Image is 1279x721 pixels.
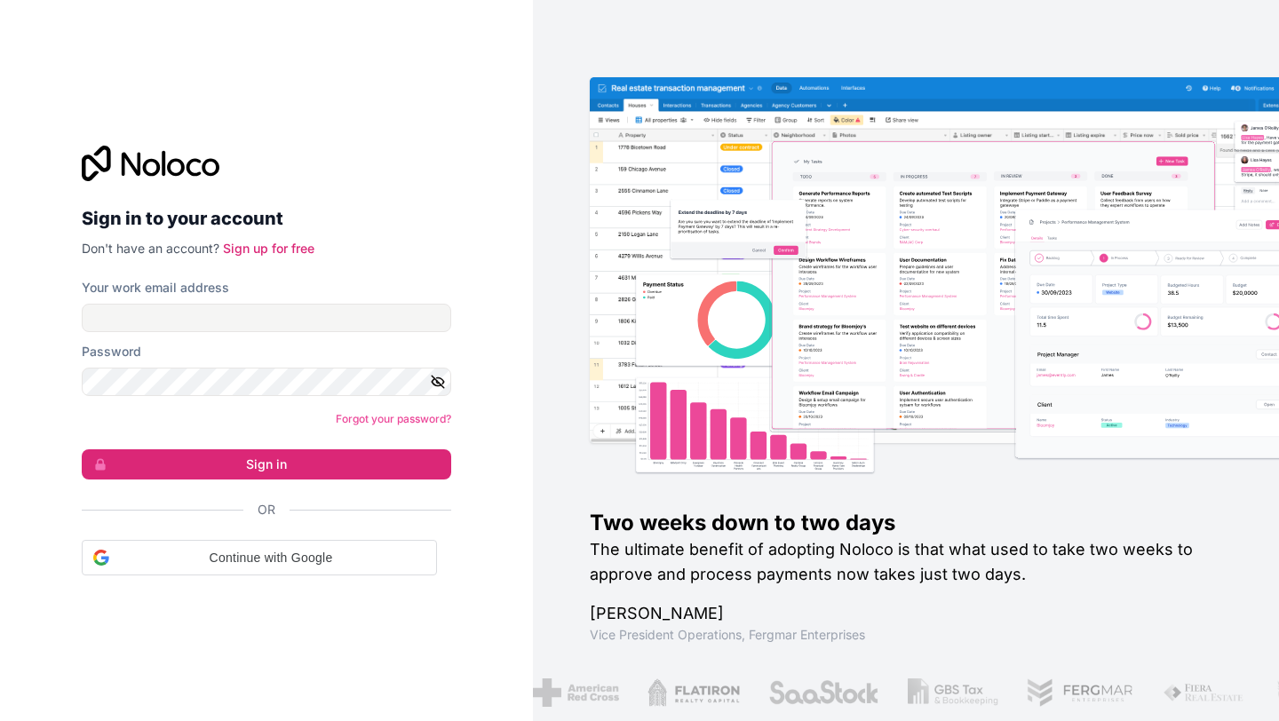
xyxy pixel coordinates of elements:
[82,449,451,479] button: Sign in
[647,678,739,707] img: /assets/flatiron-C8eUkumj.png
[223,241,314,256] a: Sign up for free
[336,412,451,425] a: Forgot your password?
[1025,678,1133,707] img: /assets/fergmar-CudnrXN5.png
[590,626,1222,644] h1: Vice President Operations , Fergmar Enterprises
[767,678,878,707] img: /assets/saastock-C6Zbiodz.png
[590,509,1222,537] h1: Two weeks down to two days
[907,678,997,707] img: /assets/gbstax-C-GtDUiK.png
[590,537,1222,587] h2: The ultimate benefit of adopting Noloco is that what used to take two weeks to approve and proces...
[258,501,275,519] span: Or
[82,304,451,332] input: Email address
[531,678,617,707] img: /assets/american-red-cross-BAupjrZR.png
[590,601,1222,626] h1: [PERSON_NAME]
[1162,678,1245,707] img: /assets/fiera-fwj2N5v4.png
[82,202,451,234] h2: Sign in to your account
[82,279,229,297] label: Your work email address
[82,368,451,396] input: Password
[82,343,141,360] label: Password
[116,549,425,567] span: Continue with Google
[82,241,219,256] span: Don't have an account?
[82,540,437,575] div: Continue with Google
